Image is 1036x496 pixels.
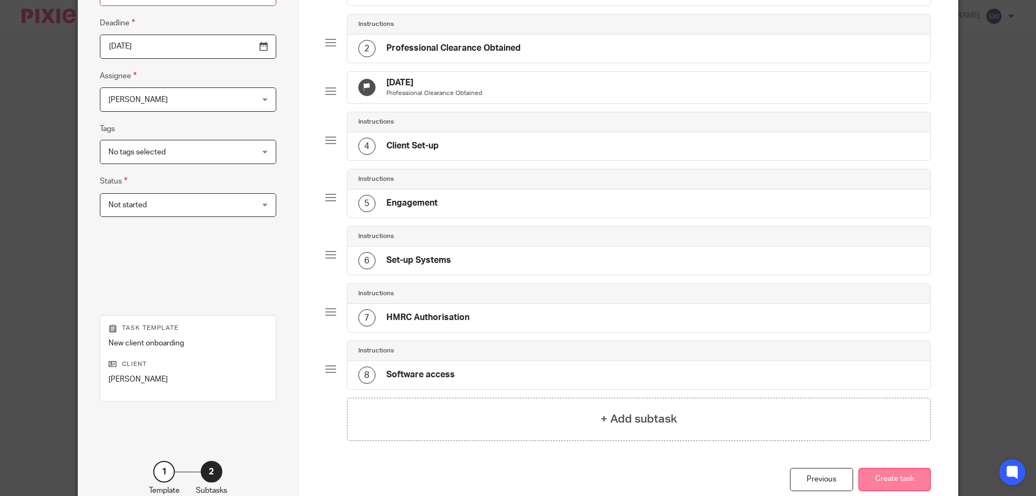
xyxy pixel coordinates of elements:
[358,40,376,57] div: 2
[108,374,268,385] p: [PERSON_NAME]
[108,96,168,104] span: [PERSON_NAME]
[153,461,175,483] div: 1
[201,461,222,483] div: 2
[358,346,394,355] h4: Instructions
[149,485,180,496] p: Template
[358,118,394,126] h4: Instructions
[358,20,394,29] h4: Instructions
[386,140,439,152] h4: Client Set-up
[108,201,147,209] span: Not started
[858,468,931,491] button: Create task
[100,70,137,82] label: Assignee
[100,124,115,134] label: Tags
[358,366,376,384] div: 8
[358,289,394,298] h4: Instructions
[100,17,135,29] label: Deadline
[386,198,438,209] h4: Engagement
[100,175,127,187] label: Status
[108,338,268,349] p: New client onboarding
[196,485,227,496] p: Subtasks
[108,324,268,332] p: Task template
[358,309,376,327] div: 7
[358,138,376,155] div: 4
[108,360,268,369] p: Client
[108,148,166,156] span: No tags selected
[601,411,677,427] h4: + Add subtask
[386,255,451,266] h4: Set-up Systems
[358,252,376,269] div: 6
[386,77,482,89] h4: [DATE]
[790,468,853,491] div: Previous
[386,43,521,54] h4: Professional Clearance Obtained
[358,195,376,212] div: 5
[100,35,276,59] input: Pick a date
[358,232,394,241] h4: Instructions
[386,312,469,323] h4: HMRC Authorisation
[358,175,394,184] h4: Instructions
[386,369,455,381] h4: Software access
[386,89,482,98] p: Professional Clearance Obtained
